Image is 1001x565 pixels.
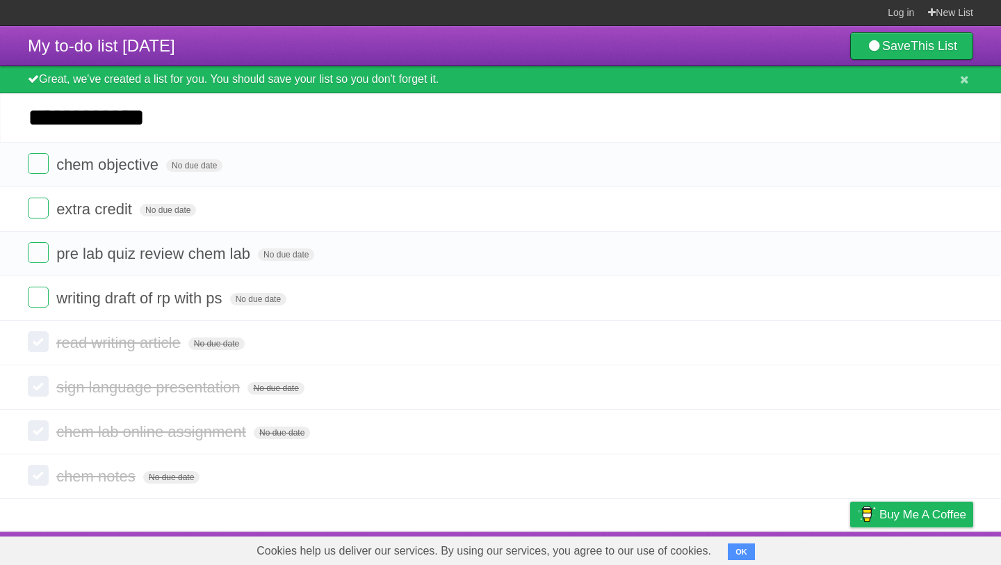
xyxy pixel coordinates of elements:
[785,535,815,562] a: Terms
[28,153,49,174] label: Done
[56,334,184,351] span: read writing article
[247,382,304,395] span: No due date
[166,159,222,172] span: No due date
[56,200,136,218] span: extra credit
[56,468,139,485] span: chem notes
[857,502,876,526] img: Buy me a coffee
[188,337,245,350] span: No due date
[711,535,767,562] a: Developers
[665,535,694,562] a: About
[28,198,49,218] label: Done
[140,204,196,216] span: No due date
[850,502,973,527] a: Buy me a coffee
[243,537,725,565] span: Cookies help us deliver our services. By using our services, you agree to our use of cookies.
[28,242,49,263] label: Done
[886,535,973,562] a: Suggest a feature
[56,423,250,440] span: chem lab online assignment
[258,248,314,261] span: No due date
[28,465,49,486] label: Done
[28,376,49,397] label: Done
[254,427,310,439] span: No due date
[56,289,225,307] span: writing draft of rp with ps
[143,471,200,484] span: No due date
[850,32,973,60] a: SaveThis List
[28,36,175,55] span: My to-do list [DATE]
[911,39,957,53] b: This List
[832,535,868,562] a: Privacy
[728,543,755,560] button: OK
[879,502,966,527] span: Buy me a coffee
[230,293,286,305] span: No due date
[28,420,49,441] label: Done
[28,331,49,352] label: Done
[56,245,254,262] span: pre lab quiz review chem lab
[28,287,49,308] label: Done
[56,156,162,173] span: chem objective
[56,379,243,396] span: sign language presentation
